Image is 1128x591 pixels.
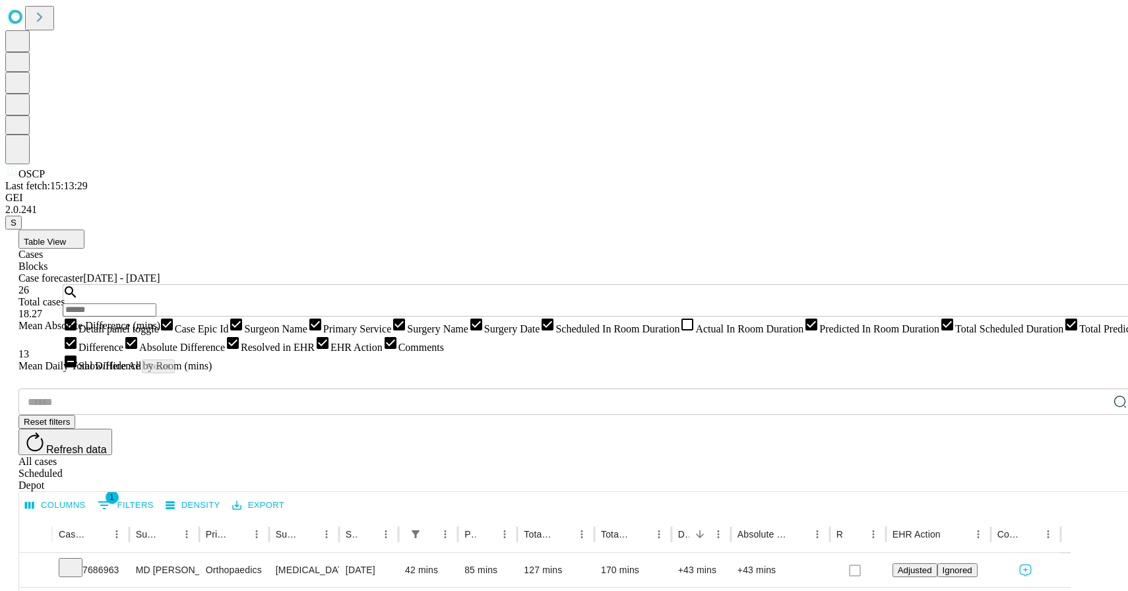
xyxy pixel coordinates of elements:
[22,495,89,516] button: Select columns
[898,565,932,575] span: Adjusted
[5,216,22,230] button: S
[108,525,126,544] button: Menu
[426,525,445,544] button: Sort
[819,323,939,334] span: Predicted In Room Duration
[136,529,158,540] div: Surgeon Name
[398,342,444,353] span: Comments
[18,296,65,307] span: Total cases
[997,529,1019,540] div: Comments
[5,204,1123,216] div: 2.0.241
[299,525,317,544] button: Sort
[94,495,157,516] button: Show filters
[83,272,160,284] span: [DATE] - [DATE]
[477,525,495,544] button: Sort
[18,168,45,179] span: OSCP
[323,323,392,334] span: Primary Service
[206,529,228,540] div: Primary Service
[808,525,827,544] button: Menu
[18,360,212,371] span: Mean Daily Total Difference by Room (mins)
[142,359,175,373] button: Reset
[276,529,298,540] div: Surgery Name
[737,529,788,540] div: Absolute Difference
[247,525,266,544] button: Menu
[175,323,229,334] span: Case Epic Id
[937,563,978,577] button: Ignored
[330,342,383,353] span: EHR Action
[678,553,724,587] div: +43 mins
[524,553,588,587] div: 127 mins
[5,192,1123,204] div: GEI
[464,553,511,587] div: 85 mins
[11,218,16,228] span: S
[241,342,315,353] span: Resolved in EHR
[18,415,75,429] button: Reset filters
[18,320,160,331] span: Mean Absolute Difference (mins)
[276,553,332,587] div: [MEDICAL_DATA] LYSIS OF [MEDICAL_DATA]
[346,529,357,540] div: Surgery Date
[601,529,630,540] div: Total Predicted Duration
[377,525,395,544] button: Menu
[24,417,70,427] span: Reset filters
[78,360,142,371] span: Show/Hide All
[18,429,112,455] button: Refresh data
[1039,525,1057,544] button: Menu
[893,563,937,577] button: Adjusted
[78,342,123,353] span: Difference
[650,525,668,544] button: Menu
[59,529,88,540] div: Case Epic Id
[89,525,108,544] button: Sort
[464,529,476,540] div: Predicted In Room Duration
[555,323,679,334] span: Scheduled In Room Duration
[405,553,451,587] div: 42 mins
[790,525,808,544] button: Sort
[18,348,29,359] span: 13
[678,529,689,540] div: Difference
[737,553,823,587] div: +43 mins
[436,525,454,544] button: Menu
[524,529,553,540] div: Total Scheduled Duration
[78,323,159,334] span: Detail panel toggle
[18,308,42,319] span: 18.27
[18,284,29,295] span: 26
[601,553,665,587] div: 170 mins
[317,525,336,544] button: Menu
[846,525,864,544] button: Sort
[695,323,803,334] span: Actual In Room Duration
[26,559,46,582] button: Expand
[46,444,107,455] span: Refresh data
[943,565,972,575] span: Ignored
[24,237,66,247] span: Table View
[18,272,83,284] span: Case forecaster
[407,323,468,334] span: Surgery Name
[244,323,307,334] span: Surgeon Name
[229,495,288,516] button: Export
[969,525,987,544] button: Menu
[139,342,225,353] span: Absolute Difference
[358,525,377,544] button: Sort
[159,525,177,544] button: Sort
[631,525,650,544] button: Sort
[836,529,844,540] div: Resolved in EHR
[484,323,540,334] span: Surgery Date
[955,323,1063,334] span: Total Scheduled Duration
[136,553,193,587] div: MD [PERSON_NAME] Iv [PERSON_NAME]
[495,525,514,544] button: Menu
[864,525,883,544] button: Menu
[5,180,88,191] span: Last fetch: 15:13:29
[1020,525,1039,544] button: Sort
[177,525,196,544] button: Menu
[162,495,224,516] button: Density
[206,553,263,587] div: Orthopaedics
[406,525,425,544] div: 1 active filter
[573,525,591,544] button: Menu
[18,230,84,249] button: Table View
[59,553,123,587] div: 7686963
[346,553,392,587] div: [DATE]
[942,525,960,544] button: Sort
[106,491,119,504] span: 1
[406,525,425,544] button: Show filters
[554,525,573,544] button: Sort
[709,525,728,544] button: Menu
[229,525,247,544] button: Sort
[691,525,709,544] button: Sort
